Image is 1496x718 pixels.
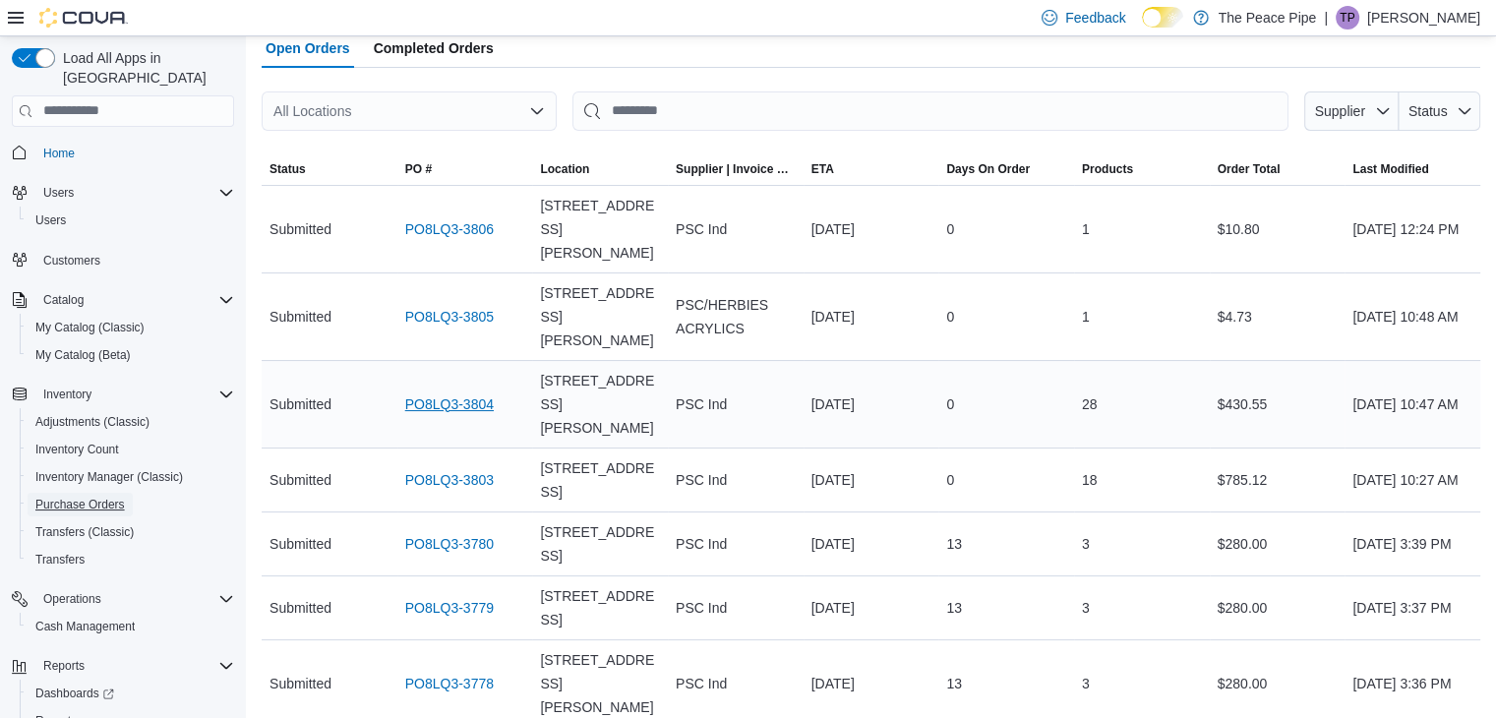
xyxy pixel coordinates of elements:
button: Purchase Orders [20,491,242,518]
a: Home [35,142,83,165]
img: Cova [39,8,128,28]
button: Location [532,153,668,185]
div: [DATE] [804,385,939,424]
span: 3 [1082,596,1090,620]
div: [DATE] 12:24 PM [1345,209,1480,249]
a: Transfers [28,548,92,571]
span: My Catalog (Beta) [28,343,234,367]
button: Supplier [1304,91,1399,131]
div: [DATE] [804,297,939,336]
button: Status [1399,91,1480,131]
div: [DATE] [804,524,939,564]
span: My Catalog (Classic) [28,316,234,339]
span: Cash Management [35,619,135,634]
span: Customers [43,253,100,269]
div: $280.00 [1210,588,1346,628]
div: Taylor Peters [1336,6,1359,30]
span: 28 [1082,392,1098,416]
a: PO8LQ3-3780 [405,532,494,556]
span: Users [43,185,74,201]
span: Submitted [269,468,331,492]
a: Inventory Count [28,438,127,461]
span: Users [35,181,234,205]
button: Days On Order [938,153,1074,185]
span: ETA [811,161,834,177]
div: $10.80 [1210,209,1346,249]
span: Catalog [35,288,234,312]
span: Products [1082,161,1133,177]
a: Cash Management [28,615,143,638]
p: The Peace Pipe [1219,6,1317,30]
span: My Catalog (Classic) [35,320,145,335]
span: [STREET_ADDRESS] [540,584,660,631]
a: Dashboards [28,682,122,705]
span: Adjustments (Classic) [28,410,234,434]
div: [DATE] [804,460,939,500]
a: PO8LQ3-3803 [405,468,494,492]
button: Open list of options [529,103,545,119]
div: PSC Ind [668,385,804,424]
span: 0 [946,392,954,416]
button: Operations [35,587,109,611]
button: PO # [397,153,533,185]
span: Last Modified [1352,161,1428,177]
a: PO8LQ3-3804 [405,392,494,416]
span: Reports [35,654,234,678]
button: Users [4,179,242,207]
div: $4.73 [1210,297,1346,336]
div: PSC Ind [668,664,804,703]
span: Cash Management [28,615,234,638]
div: PSC/HERBIES ACRYLICS [668,285,804,348]
div: $280.00 [1210,524,1346,564]
span: 13 [946,596,962,620]
div: [DATE] [804,588,939,628]
a: Transfers (Classic) [28,520,142,544]
span: Supplier [1315,103,1365,119]
span: Submitted [269,532,331,556]
span: My Catalog (Beta) [35,347,131,363]
span: Catalog [43,292,84,308]
button: Cash Management [20,613,242,640]
span: 0 [946,468,954,492]
button: Users [35,181,82,205]
button: Inventory [35,383,99,406]
span: [STREET_ADDRESS][PERSON_NAME] [540,194,660,265]
span: Users [35,212,66,228]
div: PSC Ind [668,588,804,628]
a: Purchase Orders [28,493,133,516]
div: [DATE] 3:36 PM [1345,664,1480,703]
div: [DATE] 10:48 AM [1345,297,1480,336]
span: Transfers (Classic) [35,524,134,540]
button: Reports [4,652,242,680]
span: Inventory [43,387,91,402]
a: PO8LQ3-3778 [405,672,494,695]
span: 0 [946,217,954,241]
button: Last Modified [1345,153,1480,185]
input: This is a search bar. After typing your query, hit enter to filter the results lower in the page. [572,91,1288,131]
span: 3 [1082,672,1090,695]
button: Users [20,207,242,234]
span: Completed Orders [374,29,494,68]
span: 1 [1082,305,1090,329]
span: Home [43,146,75,161]
span: Days On Order [946,161,1030,177]
button: Reports [35,654,92,678]
div: $785.12 [1210,460,1346,500]
button: Products [1074,153,1210,185]
span: Submitted [269,305,331,329]
a: Customers [35,249,108,272]
p: | [1324,6,1328,30]
span: Home [35,141,234,165]
div: PSC Ind [668,209,804,249]
a: My Catalog (Beta) [28,343,139,367]
span: Adjustments (Classic) [35,414,150,430]
span: Status [1408,103,1448,119]
button: Inventory [4,381,242,408]
span: Open Orders [266,29,350,68]
button: ETA [804,153,939,185]
span: Inventory Count [35,442,119,457]
span: Order Total [1218,161,1281,177]
div: $280.00 [1210,664,1346,703]
span: Operations [35,587,234,611]
span: Transfers [28,548,234,571]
